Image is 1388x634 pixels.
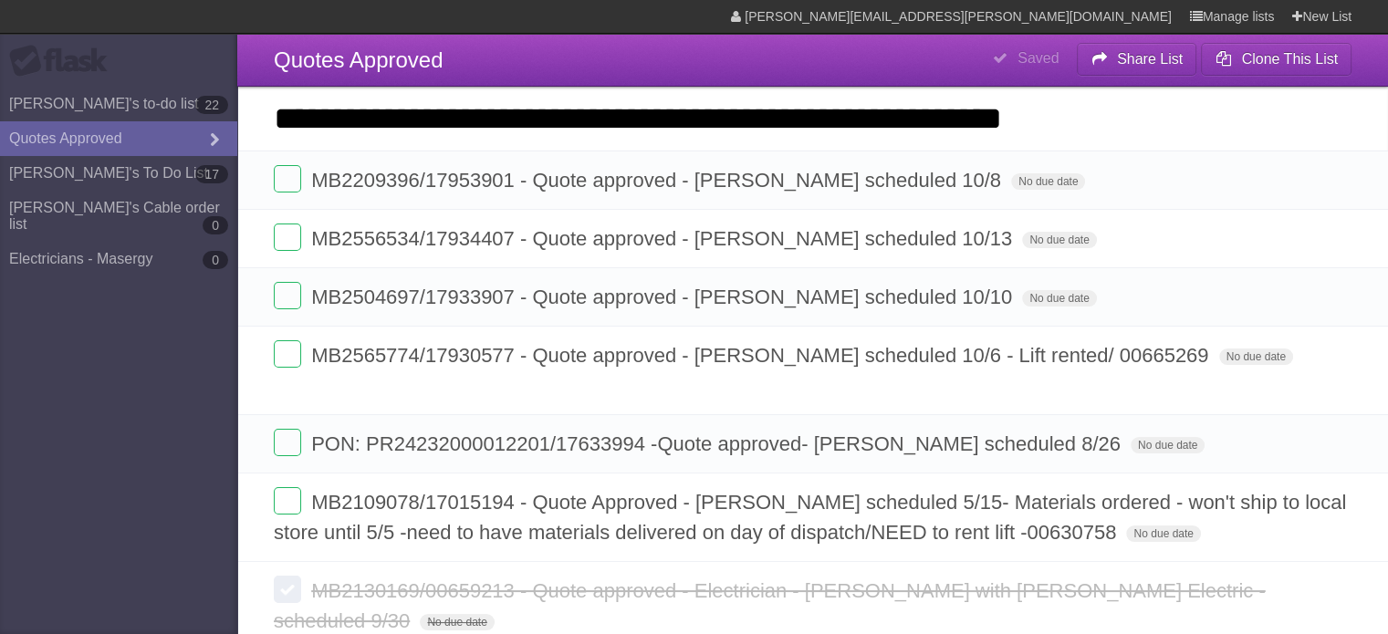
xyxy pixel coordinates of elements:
span: PON: PR24232000012201/17633994 -Quote approved- [PERSON_NAME] scheduled 8/26 [311,432,1125,455]
span: No due date [1022,232,1096,248]
label: Done [274,165,301,192]
span: No due date [420,614,494,630]
label: Done [274,576,301,603]
span: MB2565774/17930577 - Quote approved - [PERSON_NAME] scheduled 10/6 - Lift rented/ 00665269 [311,344,1213,367]
span: MB2209396/17953901 - Quote approved - [PERSON_NAME] scheduled 10/8 [311,169,1006,192]
span: MB2504697/17933907 - Quote approved - [PERSON_NAME] scheduled 10/10 [311,286,1017,308]
label: Done [274,282,301,309]
span: MB2130169/00659213 - Quote approved - Electrician - [PERSON_NAME] with [PERSON_NAME] Electric - s... [274,579,1266,632]
b: Saved [1018,50,1059,66]
label: Done [274,340,301,368]
b: Share List [1117,51,1183,67]
b: Clone This List [1241,51,1338,67]
span: MB2109078/17015194 - Quote Approved - [PERSON_NAME] scheduled 5/15- Materials ordered - won't shi... [274,491,1346,544]
b: 0 [203,216,228,234]
label: Done [274,223,301,251]
label: Done [274,429,301,456]
span: Quotes Approved [274,47,443,72]
button: Share List [1077,43,1197,76]
span: No due date [1131,437,1205,453]
span: No due date [1011,173,1085,190]
label: Done [274,487,301,514]
span: No due date [1126,525,1200,542]
span: No due date [1022,290,1096,307]
span: MB2556534/17934407 - Quote approved - [PERSON_NAME] scheduled 10/13 [311,227,1017,250]
span: No due date [1219,348,1293,365]
b: 22 [195,96,228,114]
button: Clone This List [1201,43,1351,76]
div: Flask [9,45,119,78]
b: 0 [203,251,228,269]
b: 17 [195,165,228,183]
